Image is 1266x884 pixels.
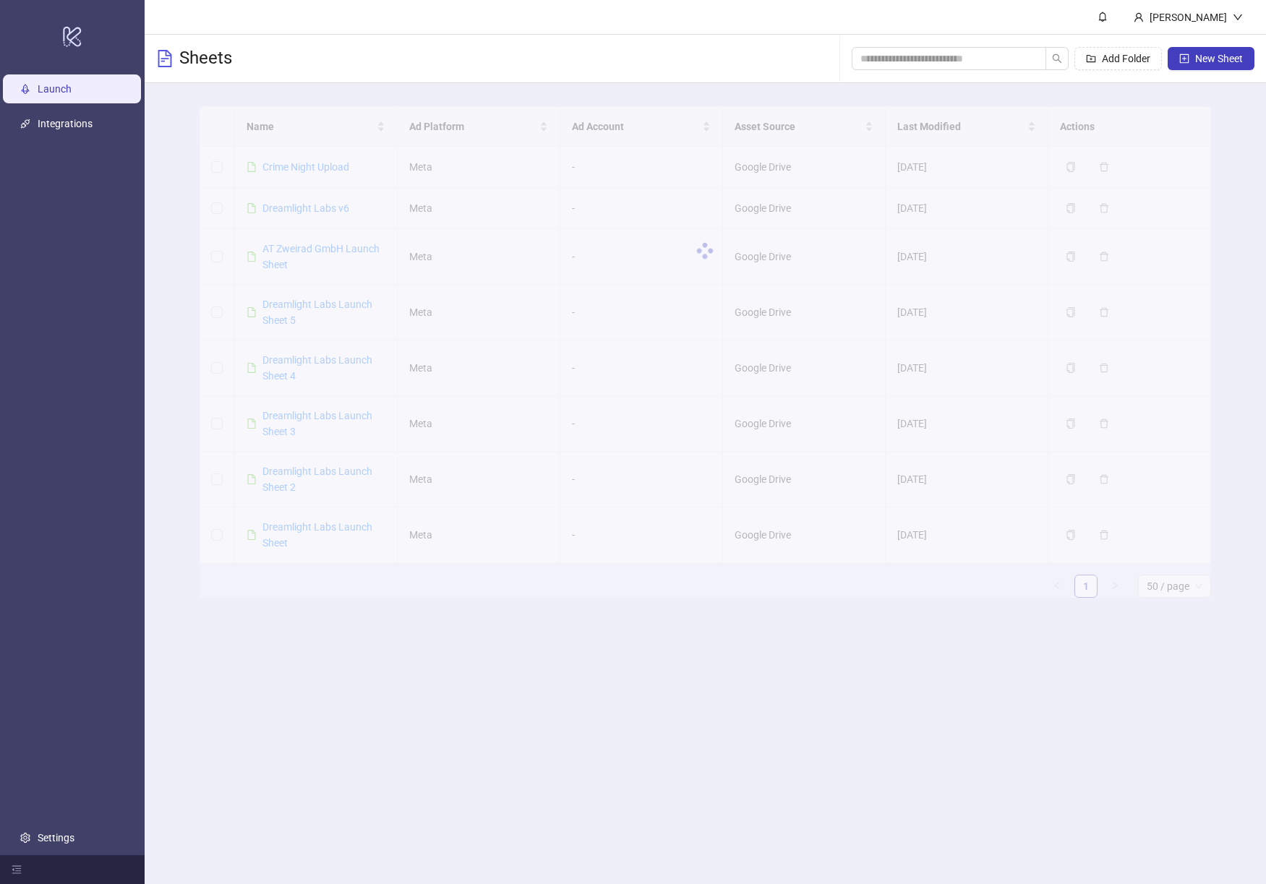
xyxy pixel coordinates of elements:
span: plus-square [1179,53,1189,64]
span: search [1052,53,1062,64]
a: Launch [38,83,72,95]
span: menu-fold [12,864,22,875]
span: Add Folder [1102,53,1150,64]
span: user [1134,12,1144,22]
button: New Sheet [1168,47,1254,70]
div: [PERSON_NAME] [1144,9,1233,25]
a: Settings [38,832,74,844]
button: Add Folder [1074,47,1162,70]
span: down [1233,12,1243,22]
span: New Sheet [1195,53,1243,64]
h3: Sheets [179,47,232,70]
span: folder-add [1086,53,1096,64]
span: bell [1098,12,1108,22]
span: file-text [156,50,174,67]
a: Integrations [38,118,93,129]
